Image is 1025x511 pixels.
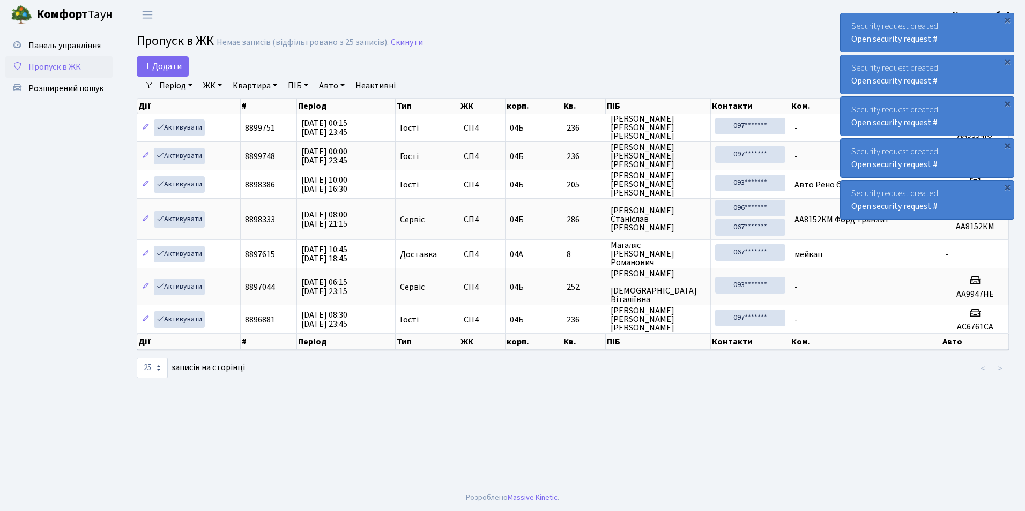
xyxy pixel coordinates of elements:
span: Сервіс [400,215,425,224]
span: СП4 [464,124,501,132]
th: Період [297,334,396,350]
span: Авто Рено білого кольору [794,179,894,191]
th: Період [297,99,396,114]
span: [PERSON_NAME] Станіслав [PERSON_NAME] [611,206,706,232]
a: Активувати [154,311,205,328]
th: ПІБ [606,334,710,350]
span: 04Б [510,122,524,134]
a: Активувати [154,246,205,262]
span: мейкап [794,249,822,260]
th: ПІБ [606,99,710,114]
span: Гості [400,181,419,189]
th: корп. [506,334,562,350]
th: ЖК [459,99,506,114]
span: Таун [36,6,113,24]
th: Ком. [790,99,941,114]
div: Security request created [841,139,1014,177]
img: logo.png [11,4,32,26]
a: Активувати [154,176,205,193]
span: [DATE] 06:15 [DATE] 23:15 [301,276,347,297]
span: АА8152КМ Форд транзит [794,214,889,226]
span: - [794,122,798,134]
span: 252 [567,283,601,291]
span: 8896881 [245,314,275,326]
div: × [1002,140,1013,151]
span: 04Б [510,281,524,293]
span: [DATE] 10:45 [DATE] 18:45 [301,244,347,265]
span: [DATE] 08:00 [DATE] 21:15 [301,209,347,230]
h5: АА9947НЕ [946,289,1004,299]
b: Комфорт [36,6,88,23]
span: СП4 [464,152,501,161]
span: [DATE] 00:00 [DATE] 23:45 [301,146,347,167]
span: СП4 [464,181,501,189]
span: Додати [144,61,182,72]
span: 8899751 [245,122,275,134]
a: Massive Kinetic [508,492,558,503]
span: Пропуск в ЖК [137,32,214,50]
span: 8898386 [245,179,275,191]
a: Open security request # [851,75,938,87]
a: Пропуск в ЖК [5,56,113,78]
span: 04Б [510,214,524,226]
a: Open security request # [851,159,938,170]
a: Активувати [154,211,205,228]
a: Розширений пошук [5,78,113,99]
span: [PERSON_NAME] [DEMOGRAPHIC_DATA] Віталіївна [611,269,706,304]
a: Open security request # [851,117,938,129]
span: - [794,151,798,162]
span: 04А [510,249,523,260]
th: Тип [396,99,459,114]
a: ЖК [199,77,226,95]
span: 8 [567,250,601,259]
span: Гості [400,315,419,324]
span: 04Б [510,314,524,326]
span: Магаляс [PERSON_NAME] Романович [611,241,706,267]
span: [PERSON_NAME] [PERSON_NAME] [PERSON_NAME] [611,143,706,169]
a: Активувати [154,279,205,295]
span: 236 [567,124,601,132]
div: Security request created [841,181,1014,219]
span: 8899748 [245,151,275,162]
th: Контакти [711,334,790,350]
div: × [1002,14,1013,25]
th: корп. [506,99,562,114]
th: ЖК [459,334,506,350]
span: 8898333 [245,214,275,226]
th: Контакти [711,99,790,114]
span: Пропуск в ЖК [28,61,81,73]
span: Гості [400,124,419,132]
th: Ком. [790,334,941,350]
div: Security request created [841,55,1014,94]
button: Переключити навігацію [134,6,161,24]
span: СП4 [464,283,501,291]
div: Немає записів (відфільтровано з 25 записів). [217,37,389,48]
span: СП4 [464,215,501,224]
a: Панель управління [5,35,113,56]
span: - [794,314,798,326]
span: 8897615 [245,249,275,260]
select: записів на сторінці [137,358,168,378]
span: 236 [567,152,601,161]
span: Гості [400,152,419,161]
span: 04Б [510,151,524,162]
a: Open security request # [851,200,938,212]
span: - [946,249,949,260]
span: Розширений пошук [28,82,103,94]
a: Активувати [154,119,205,136]
span: 8897044 [245,281,275,293]
span: Панель управління [28,40,101,51]
th: Авто [941,334,1009,350]
span: [PERSON_NAME] [PERSON_NAME] [PERSON_NAME] [611,115,706,140]
h5: АА8152КМ [946,222,1004,232]
label: записів на сторінці [137,358,245,378]
a: Неактивні [351,77,400,95]
span: [DATE] 08:30 [DATE] 23:45 [301,309,347,330]
span: [PERSON_NAME] [PERSON_NAME] [PERSON_NAME] [611,171,706,197]
a: Консьєрж б. 4. [953,9,1012,21]
h5: АС6761СА [946,322,1004,332]
span: - [794,281,798,293]
div: Розроблено . [466,492,559,504]
div: × [1002,56,1013,67]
